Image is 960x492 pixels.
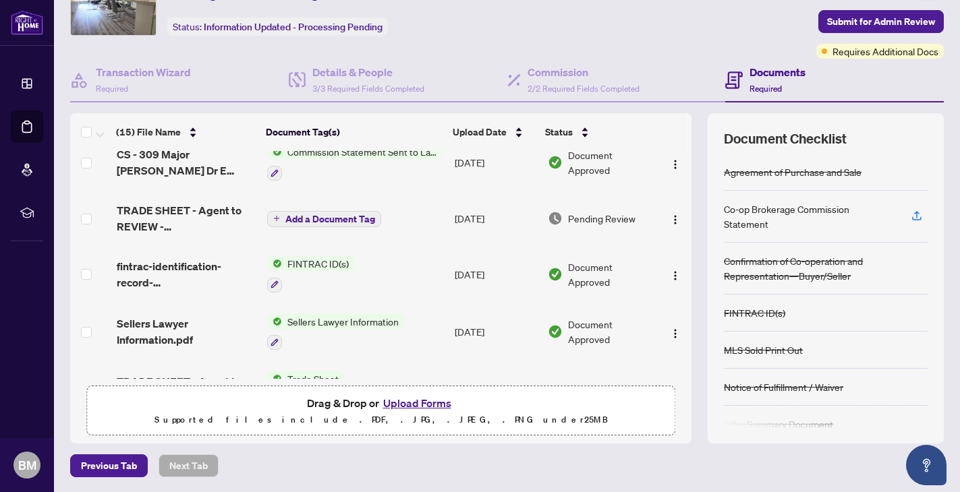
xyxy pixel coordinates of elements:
[548,324,563,339] img: Document Status
[267,144,282,159] img: Status Icon
[449,245,542,303] td: [DATE]
[312,64,424,80] h4: Details & People
[95,412,667,428] p: Supported files include .PDF, .JPG, .JPEG, .PNG under 25 MB
[96,84,128,94] span: Required
[260,113,447,151] th: Document Tag(s)
[379,394,455,412] button: Upload Forms
[548,267,563,282] img: Document Status
[81,455,137,476] span: Previous Tab
[449,303,542,361] td: [DATE]
[750,64,806,80] h4: Documents
[818,10,944,33] button: Submit for Admin Review
[665,264,686,285] button: Logo
[540,113,655,151] th: Status
[665,152,686,173] button: Logo
[724,202,895,231] div: Co-op Brokerage Commission Statement
[832,44,938,59] span: Requires Additional Docs
[548,211,563,226] img: Document Status
[167,18,388,36] div: Status:
[670,328,681,339] img: Logo
[96,64,191,80] h4: Transaction Wizard
[548,155,563,170] img: Document Status
[117,373,256,406] span: TRADE SHEET - Agent to REVIEW - [STREET_ADDRESS][PERSON_NAME]pdf
[117,202,256,235] span: TRADE SHEET - Agent to REVIEW - [STREET_ADDRESS][PERSON_NAME]pdf
[447,113,540,151] th: Upload Date
[267,210,381,227] button: Add a Document Tag
[11,10,43,35] img: logo
[453,125,507,140] span: Upload Date
[568,148,653,177] span: Document Approved
[724,379,843,394] div: Notice of Fulfillment / Waiver
[312,84,424,94] span: 3/3 Required Fields Completed
[449,133,542,191] td: [DATE]
[159,454,219,477] button: Next Tab
[267,314,404,350] button: Status IconSellers Lawyer Information
[267,256,354,293] button: Status IconFINTRAC ID(s)
[665,321,686,342] button: Logo
[568,317,653,346] span: Document Approved
[116,125,181,140] span: (15) File Name
[724,129,847,148] span: Document Checklist
[568,375,653,404] span: Document Approved
[117,315,256,348] span: Sellers Lawyer Information.pdf
[282,144,442,159] span: Commission Statement Sent to Lawyer
[267,211,381,227] button: Add a Document Tag
[70,454,148,477] button: Previous Tab
[724,253,928,283] div: Confirmation of Co-operation and Representation—Buyer/Seller
[267,314,282,329] img: Status Icon
[18,456,36,474] span: BM
[267,371,344,408] button: Status IconTrade Sheet
[568,259,653,289] span: Document Approved
[528,84,640,94] span: 2/2 Required Fields Completed
[282,256,354,271] span: FINTRAC ID(s)
[670,270,681,281] img: Logo
[827,11,935,32] span: Submit for Admin Review
[87,386,675,436] span: Drag & Drop orUpload FormsSupported files include .PDF, .JPG, .JPEG, .PNG under25MB
[285,214,375,224] span: Add a Document Tag
[724,164,862,179] div: Agreement of Purchase and Sale
[267,144,442,181] button: Status IconCommission Statement Sent to Lawyer
[906,445,947,485] button: Open asap
[267,371,282,386] img: Status Icon
[670,159,681,170] img: Logo
[724,305,785,320] div: FINTRAC ID(s)
[204,21,383,33] span: Information Updated - Processing Pending
[670,214,681,225] img: Logo
[724,342,803,357] div: MLS Sold Print Out
[665,208,686,229] button: Logo
[568,211,636,226] span: Pending Review
[528,64,640,80] h4: Commission
[449,191,542,245] td: [DATE]
[267,256,282,271] img: Status Icon
[117,146,256,179] span: CS - 309 Major [PERSON_NAME] Dr E 115.pdf
[111,113,260,151] th: (15) File Name
[273,215,280,222] span: plus
[750,84,782,94] span: Required
[545,125,573,140] span: Status
[282,371,344,386] span: Trade Sheet
[282,314,404,329] span: Sellers Lawyer Information
[307,394,455,412] span: Drag & Drop or
[449,361,542,419] td: [DATE]
[117,258,256,290] span: fintrac-identification-record-[PERSON_NAME]-20250826-083129.pdf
